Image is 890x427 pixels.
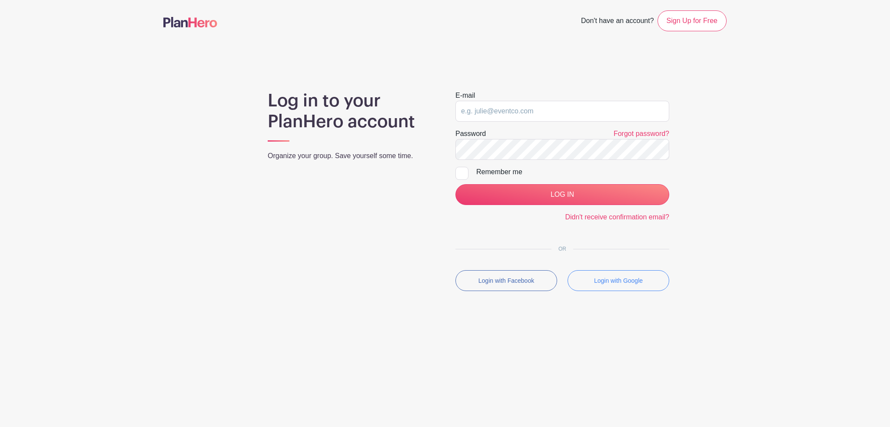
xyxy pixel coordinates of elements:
span: Don't have an account? [581,12,654,31]
img: logo-507f7623f17ff9eddc593b1ce0a138ce2505c220e1c5a4e2b4648c50719b7d32.svg [163,17,217,27]
div: Remember me [476,167,669,177]
button: Login with Facebook [455,270,557,291]
small: Login with Google [594,277,643,284]
label: Password [455,129,486,139]
input: e.g. julie@eventco.com [455,101,669,122]
a: Sign Up for Free [658,10,727,31]
p: Organize your group. Save yourself some time. [268,151,435,161]
small: Login with Facebook [478,277,534,284]
span: OR [551,246,573,252]
input: LOG IN [455,184,669,205]
label: E-mail [455,90,475,101]
a: Didn't receive confirmation email? [565,213,669,221]
button: Login with Google [568,270,669,291]
a: Forgot password? [614,130,669,137]
h1: Log in to your PlanHero account [268,90,435,132]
